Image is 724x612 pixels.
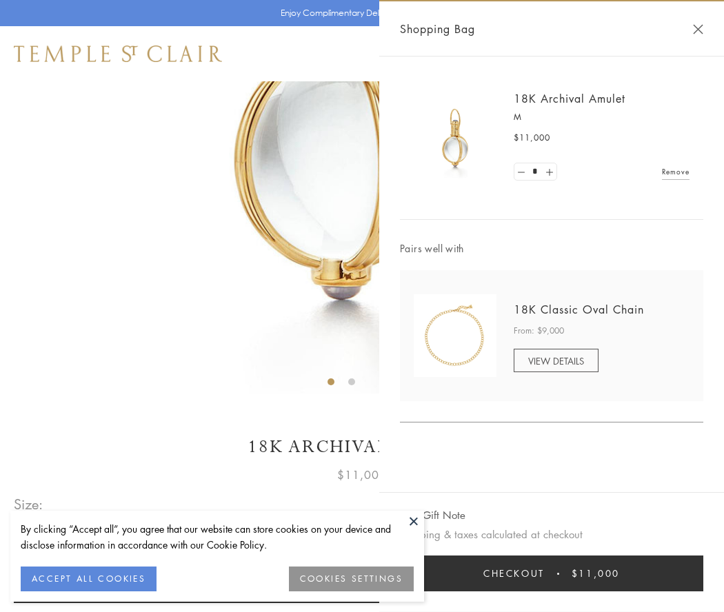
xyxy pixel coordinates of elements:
[572,566,620,581] span: $11,000
[693,24,703,34] button: Close Shopping Bag
[400,555,703,591] button: Checkout $11,000
[483,566,545,581] span: Checkout
[414,294,496,377] img: N88865-OV18
[14,493,44,516] span: Size:
[514,324,564,338] span: From: $9,000
[400,526,703,543] p: Shipping & taxes calculated at checkout
[514,349,599,372] a: VIEW DETAILS
[281,6,437,20] p: Enjoy Complimentary Delivery & Returns
[400,241,703,256] span: Pairs well with
[289,567,414,591] button: COOKIES SETTINGS
[528,354,584,367] span: VIEW DETAILS
[542,163,556,181] a: Set quantity to 2
[514,110,690,124] p: M
[400,20,475,38] span: Shopping Bag
[400,507,465,524] button: Add Gift Note
[414,96,496,179] img: 18K Archival Amulet
[14,45,222,62] img: Temple St. Clair
[514,91,625,106] a: 18K Archival Amulet
[662,164,690,179] a: Remove
[14,435,710,459] h1: 18K Archival Amulet
[514,131,550,145] span: $11,000
[21,567,157,591] button: ACCEPT ALL COOKIES
[514,163,528,181] a: Set quantity to 0
[514,302,644,317] a: 18K Classic Oval Chain
[21,521,414,553] div: By clicking “Accept all”, you agree that our website can store cookies on your device and disclos...
[337,466,387,484] span: $11,000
